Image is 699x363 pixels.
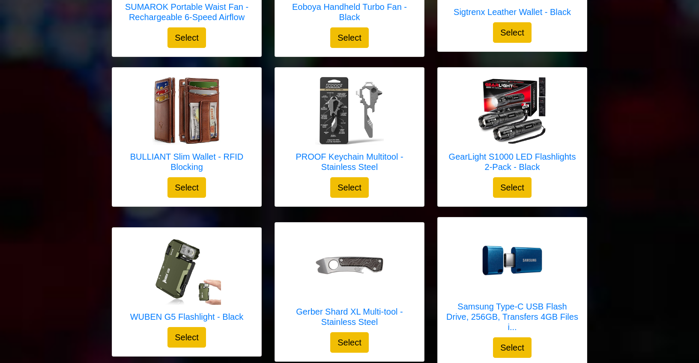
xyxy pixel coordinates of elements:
[330,332,369,353] button: Select
[167,27,206,48] button: Select
[121,76,253,177] a: BULLIANT Slim Wallet - RFID Blocking BULLIANT Slim Wallet - RFID Blocking
[493,177,532,198] button: Select
[284,306,415,327] h5: Gerber Shard XL Multi-tool - Stainless Steel
[315,76,384,145] img: PROOF Keychain Multitool - Stainless Steel
[130,236,244,327] a: WUBEN G5 Flashlight - Black WUBEN G5 Flashlight - Black
[284,152,415,172] h5: PROOF Keychain Multitool - Stainless Steel
[284,76,415,177] a: PROOF Keychain Multitool - Stainless Steel PROOF Keychain Multitool - Stainless Steel
[454,7,571,17] h5: Sigtrenx Leather Wallet - Black
[446,152,578,172] h5: GearLight S1000 LED Flashlights 2-Pack - Black
[446,301,578,332] h5: Samsung Type-C USB Flash Drive, 256GB, Transfers 4GB Files i...
[284,231,415,332] a: Gerber Shard XL Multi-tool - Stainless Steel Gerber Shard XL Multi-tool - Stainless Steel
[284,2,415,22] h5: Eoboya Handheld Turbo Fan - Black
[478,76,547,145] img: GearLight S1000 LED Flashlights 2-Pack - Black
[493,22,532,43] button: Select
[446,226,578,337] a: Samsung Type-C USB Flash Drive, 256GB, Transfers 4GB Files in 11 Secs w/Up to 400MB/s 3.2 Read Sp...
[478,238,547,283] img: Samsung Type-C USB Flash Drive, 256GB, Transfers 4GB Files in 11 Secs w/Up to 400MB/s 3.2 Read Sp...
[315,256,384,275] img: Gerber Shard XL Multi-tool - Stainless Steel
[167,177,206,198] button: Select
[446,76,578,177] a: GearLight S1000 LED Flashlights 2-Pack - Black GearLight S1000 LED Flashlights 2-Pack - Black
[330,27,369,48] button: Select
[121,152,253,172] h5: BULLIANT Slim Wallet - RFID Blocking
[167,327,206,348] button: Select
[121,2,253,22] h5: SUMAROK Portable Waist Fan - Rechargeable 6-Speed Airflow
[130,312,244,322] h5: WUBEN G5 Flashlight - Black
[330,177,369,198] button: Select
[152,236,221,305] img: WUBEN G5 Flashlight - Black
[493,337,532,358] button: Select
[152,76,221,145] img: BULLIANT Slim Wallet - RFID Blocking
